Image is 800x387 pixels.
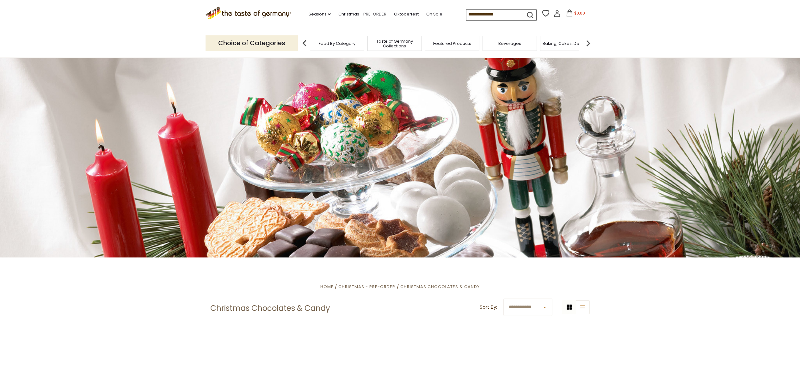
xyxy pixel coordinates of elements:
span: $0.00 [574,10,585,16]
a: Christmas Chocolates & Candy [400,284,480,290]
a: Home [320,284,334,290]
button: $0.00 [562,9,589,19]
a: Christmas - PRE-ORDER [338,284,395,290]
p: Choice of Categories [206,35,298,51]
a: Beverages [498,41,521,46]
a: Baking, Cakes, Desserts [543,41,592,46]
label: Sort By: [480,303,497,311]
a: Christmas - PRE-ORDER [338,11,386,18]
h1: Christmas Chocolates & Candy [210,304,330,313]
img: next arrow [582,37,594,50]
a: Seasons [309,11,331,18]
a: Food By Category [319,41,355,46]
a: Oktoberfest [394,11,419,18]
a: On Sale [426,11,442,18]
img: previous arrow [298,37,311,50]
a: Featured Products [433,41,471,46]
a: Taste of Germany Collections [369,39,420,48]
